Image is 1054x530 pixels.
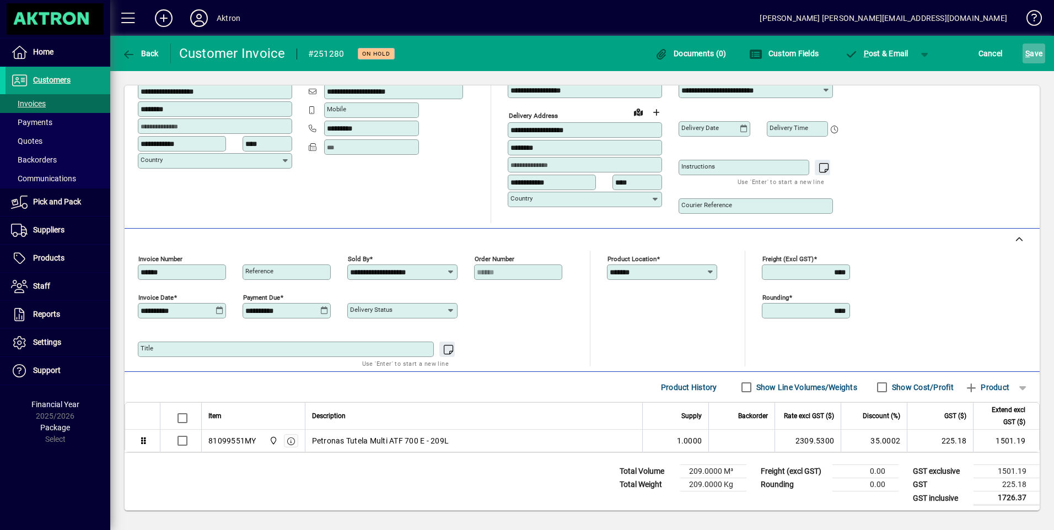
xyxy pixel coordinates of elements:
[738,410,768,422] span: Backorder
[746,44,821,63] button: Custom Fields
[6,329,110,356] a: Settings
[33,197,81,206] span: Pick and Pack
[11,155,57,164] span: Backorders
[208,410,222,422] span: Item
[11,99,46,108] span: Invoices
[890,382,954,393] label: Show Cost/Profit
[845,49,908,58] span: ost & Email
[907,430,973,452] td: 225.18
[832,465,899,478] td: 0.00
[6,113,110,132] a: Payments
[607,255,657,263] mat-label: Product location
[11,174,76,183] span: Communications
[755,478,832,491] td: Rounding
[146,8,181,28] button: Add
[33,75,71,84] span: Customers
[976,44,1005,63] button: Cancel
[217,9,240,27] div: Aktron
[832,478,899,491] td: 0.00
[33,282,50,290] span: Staff
[681,163,715,170] mat-label: Instructions
[179,45,286,62] div: Customer Invoice
[362,50,390,57] span: On hold
[661,378,717,396] span: Product History
[308,45,345,63] div: #251280
[907,478,974,491] td: GST
[6,301,110,328] a: Reports
[762,294,789,301] mat-label: Rounding
[681,124,719,132] mat-label: Delivery date
[33,310,60,318] span: Reports
[141,156,163,164] mat-label: Country
[681,410,702,422] span: Supply
[755,465,832,478] td: Freight (excl GST)
[141,344,153,352] mat-label: Title
[11,137,42,145] span: Quotes
[614,478,680,491] td: Total Weight
[6,273,110,300] a: Staff
[138,255,182,263] mat-label: Invoice number
[749,49,819,58] span: Custom Fields
[33,253,64,262] span: Products
[350,306,392,313] mat-label: Delivery status
[1018,2,1040,38] a: Knowledge Base
[40,423,70,432] span: Package
[6,217,110,244] a: Suppliers
[110,44,171,63] app-page-header-button: Back
[6,132,110,150] a: Quotes
[6,169,110,188] a: Communications
[6,94,110,113] a: Invoices
[243,294,280,301] mat-label: Payment due
[762,255,814,263] mat-label: Freight (excl GST)
[312,410,346,422] span: Description
[841,430,907,452] td: 35.0002
[510,194,533,202] mat-label: Country
[33,225,64,234] span: Suppliers
[974,465,1040,478] td: 1501.19
[974,478,1040,491] td: 225.18
[647,104,665,121] button: Choose address
[784,410,834,422] span: Rate excl GST ($)
[31,400,79,409] span: Financial Year
[312,435,449,446] span: Petronas Tutela Multi ATF 700 E - 209L
[208,435,256,446] div: 81099551MY
[6,188,110,216] a: Pick and Pack
[630,103,647,121] a: View on map
[11,118,52,127] span: Payments
[680,465,746,478] td: 209.0000 M³
[782,435,834,446] div: 2309.5300
[681,201,732,209] mat-label: Courier Reference
[6,150,110,169] a: Backorders
[907,491,974,505] td: GST inclusive
[6,39,110,66] a: Home
[348,255,369,263] mat-label: Sold by
[266,435,279,447] span: Central
[181,8,217,28] button: Profile
[657,377,722,397] button: Product History
[652,44,729,63] button: Documents (0)
[33,338,61,347] span: Settings
[1023,44,1045,63] button: Save
[965,378,1009,396] span: Product
[655,49,727,58] span: Documents (0)
[614,465,680,478] td: Total Volume
[959,377,1015,397] button: Product
[973,430,1039,452] td: 1501.19
[327,105,346,113] mat-label: Mobile
[6,357,110,385] a: Support
[33,366,61,375] span: Support
[119,44,162,63] button: Back
[978,45,1003,62] span: Cancel
[738,175,824,188] mat-hint: Use 'Enter' to start a new line
[677,435,702,446] span: 1.0000
[33,47,53,56] span: Home
[138,294,174,301] mat-label: Invoice date
[863,410,900,422] span: Discount (%)
[122,49,159,58] span: Back
[907,465,974,478] td: GST exclusive
[475,255,514,263] mat-label: Order number
[980,404,1025,428] span: Extend excl GST ($)
[754,382,857,393] label: Show Line Volumes/Weights
[245,267,273,275] mat-label: Reference
[839,44,914,63] button: Post & Email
